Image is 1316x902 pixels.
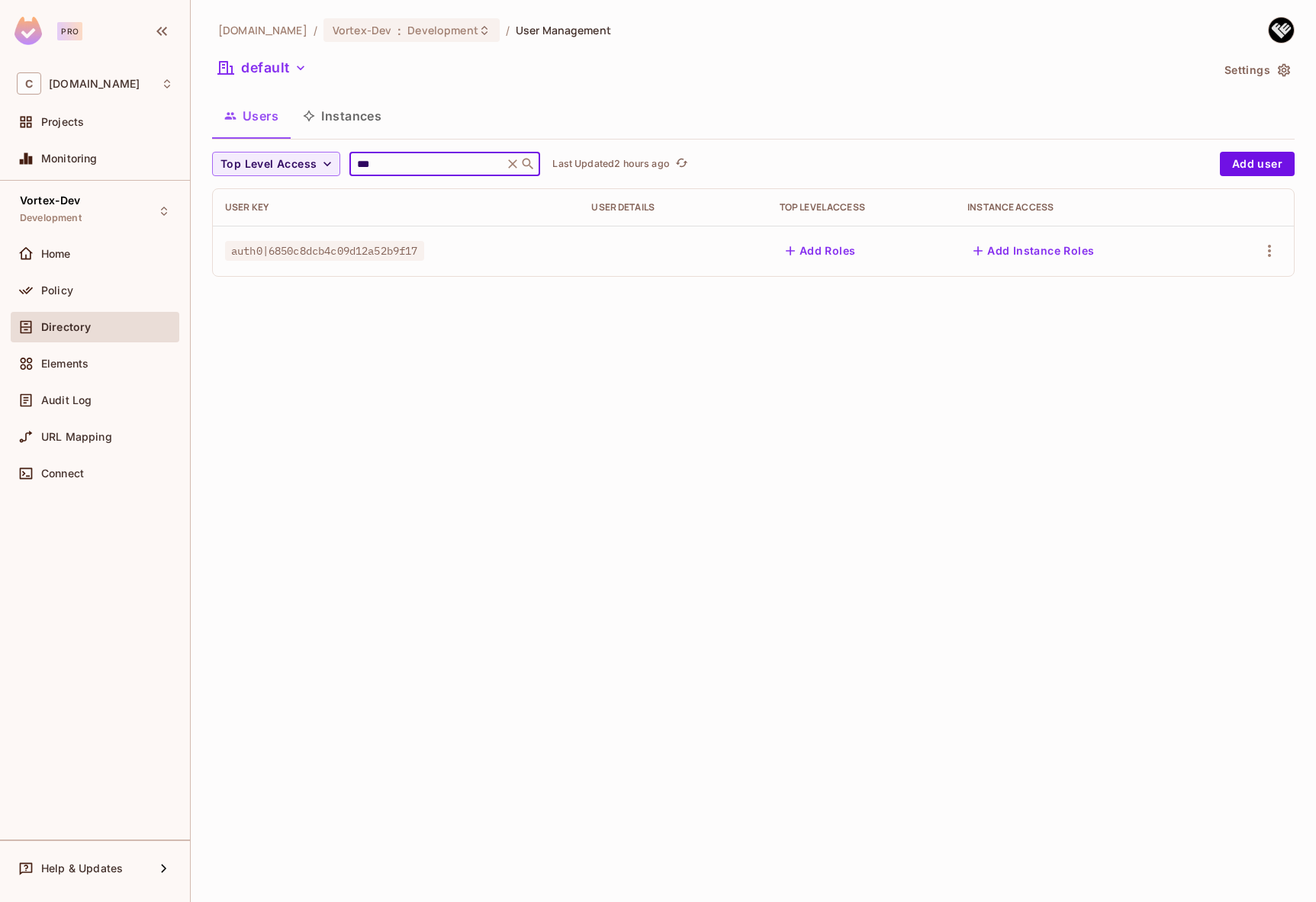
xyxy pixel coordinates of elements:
span: C [17,72,41,95]
span: Elements [41,358,88,370]
span: Policy [41,284,73,297]
button: refresh [673,155,691,173]
div: Top Level Access [780,201,943,213]
span: Projects [41,116,84,128]
li: / [314,23,317,37]
div: User Details [591,201,755,213]
span: Top Level Access [220,155,317,174]
span: User Management [516,23,611,37]
span: Vortex-Dev [333,23,391,37]
span: Connect [41,467,84,480]
div: Pro [57,22,82,40]
span: Development [407,23,478,37]
span: Audit Log [41,394,92,406]
button: Add user [1220,152,1295,176]
span: Workspace: consoleconnect.com [49,78,140,90]
button: Top Level Access [212,152,340,176]
button: default [212,56,313,80]
span: Click to refresh data [670,155,691,173]
img: Qianwen Li [1269,18,1294,43]
span: : [397,24,402,37]
button: Add Instance Roles [967,239,1100,263]
button: Add Roles [780,239,862,263]
button: Users [212,97,291,135]
span: Help & Updates [41,862,123,875]
button: Instances [291,97,394,135]
span: Monitoring [41,152,98,165]
span: refresh [675,156,688,172]
span: Vortex-Dev [20,194,81,207]
img: SReyMgAAAABJRU5ErkJggg== [14,17,42,45]
span: Home [41,248,71,260]
span: auth0|6850c8dcb4c09d12a52b9f17 [225,241,424,261]
p: Last Updated 2 hours ago [552,158,669,170]
button: Settings [1218,58,1295,82]
div: User Key [225,201,567,213]
span: the active workspace [218,23,307,37]
span: Development [20,212,82,224]
div: Instance Access [967,201,1202,213]
span: URL Mapping [41,431,112,443]
li: / [506,23,510,37]
span: Directory [41,321,91,333]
